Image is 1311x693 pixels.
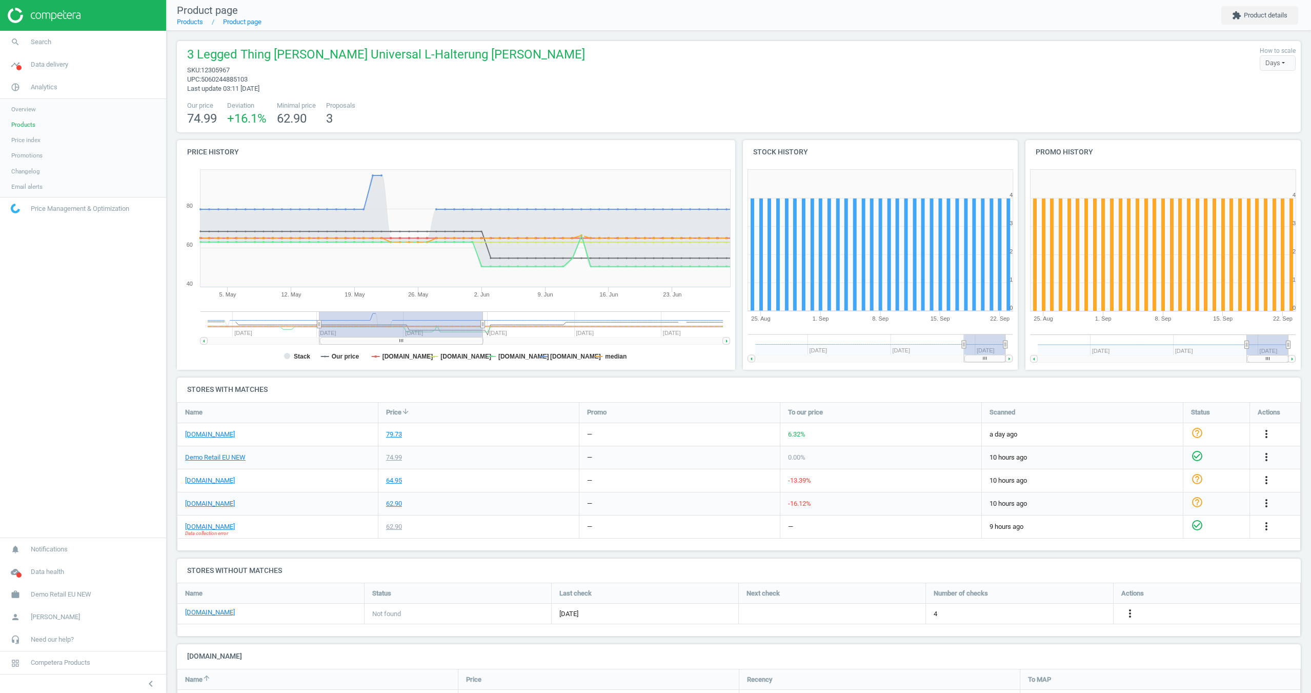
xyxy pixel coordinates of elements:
[1010,248,1013,254] text: 2
[934,589,988,598] span: Number of checks
[386,453,402,462] div: 74.99
[474,291,490,298] tspan: 2. Jun
[11,136,41,144] span: Price index
[145,678,157,690] i: chevron_left
[747,589,780,598] span: Next check
[201,75,248,83] span: 5060244885103
[31,60,68,69] span: Data delivery
[1260,497,1273,509] i: more_vert
[1124,607,1136,620] i: more_vert
[1260,451,1273,464] button: more_vert
[31,612,80,622] span: [PERSON_NAME]
[372,589,391,598] span: Status
[1191,427,1203,439] i: help_outline
[6,55,25,74] i: timeline
[1010,220,1013,226] text: 3
[990,476,1175,485] span: 10 hours ago
[31,658,90,667] span: Competera Products
[559,609,731,619] span: [DATE]
[466,675,481,684] span: Price
[990,453,1175,462] span: 10 hours ago
[1025,140,1301,164] h4: Promo history
[227,101,267,110] span: Deviation
[382,353,433,360] tspan: [DOMAIN_NAME]
[281,291,301,298] tspan: 12. May
[345,291,365,298] tspan: 19. May
[31,590,91,599] span: Demo Retail EU NEW
[219,291,237,298] tspan: 5. May
[1034,315,1053,322] tspan: 25. Aug
[185,430,235,439] a: [DOMAIN_NAME]
[788,408,823,417] span: To our price
[294,353,310,360] tspan: Stack
[1191,519,1203,531] i: check_circle_outline
[386,476,402,485] div: 64.95
[1010,276,1013,283] text: 1
[1258,408,1280,417] span: Actions
[372,609,401,619] span: Not found
[1260,451,1273,463] i: more_vert
[177,4,238,16] span: Product page
[6,32,25,52] i: search
[1191,473,1203,485] i: help_outline
[386,522,402,531] div: 62.90
[1260,428,1273,440] i: more_vert
[223,18,261,26] a: Product page
[187,66,201,74] span: sku :
[6,77,25,97] i: pie_chart_outlined
[185,530,228,537] span: Data collection error
[185,522,235,531] a: [DOMAIN_NAME]
[177,140,735,164] h4: Price history
[1010,305,1013,311] text: 0
[326,111,333,126] span: 3
[11,105,36,113] span: Overview
[31,37,51,47] span: Search
[185,608,235,617] a: [DOMAIN_NAME]
[990,499,1175,508] span: 10 hours ago
[185,675,203,684] span: Name
[386,430,402,439] div: 79.73
[227,111,267,126] span: +16.1 %
[788,500,811,507] span: -16.12 %
[138,677,164,690] button: chevron_left
[538,291,553,298] tspan: 9. Jun
[587,453,592,462] div: —
[1260,474,1273,486] i: more_vert
[1273,315,1293,322] tspan: 22. Sep
[201,66,230,74] span: 12305967
[6,607,25,627] i: person
[8,8,80,23] img: ajHJNr6hYgQAAAAASUVORK5CYII=
[187,242,193,248] text: 60
[1191,408,1210,417] span: Status
[1010,192,1013,198] text: 4
[812,315,829,322] tspan: 1. Sep
[605,353,627,360] tspan: median
[1260,497,1273,510] button: more_vert
[559,589,592,598] span: Last check
[11,204,20,213] img: wGWNvw8QSZomAAAAABJRU5ErkJggg==
[177,378,1301,402] h4: Stores with matches
[1124,607,1136,621] button: more_vert
[1260,428,1273,441] button: more_vert
[187,46,585,66] span: 3 Legged Thing [PERSON_NAME] Universal L-Halterung [PERSON_NAME]
[990,430,1175,439] span: a day ago
[931,315,950,322] tspan: 15. Sep
[934,609,937,619] span: 4
[1191,496,1203,508] i: help_outline
[187,85,259,92] span: Last update 03:11 [DATE]
[11,167,40,175] span: Changelog
[6,540,25,559] i: notifications
[587,476,592,485] div: —
[177,18,203,26] a: Products
[440,353,491,360] tspan: [DOMAIN_NAME]
[1260,474,1273,487] button: more_vert
[1232,11,1241,20] i: extension
[1260,55,1296,71] div: Days
[1293,192,1296,198] text: 4
[587,430,592,439] div: —
[31,204,129,213] span: Price Management & Optimization
[31,635,74,644] span: Need our help?
[326,101,355,110] span: Proposals
[408,291,429,298] tspan: 26. May
[185,408,203,417] span: Name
